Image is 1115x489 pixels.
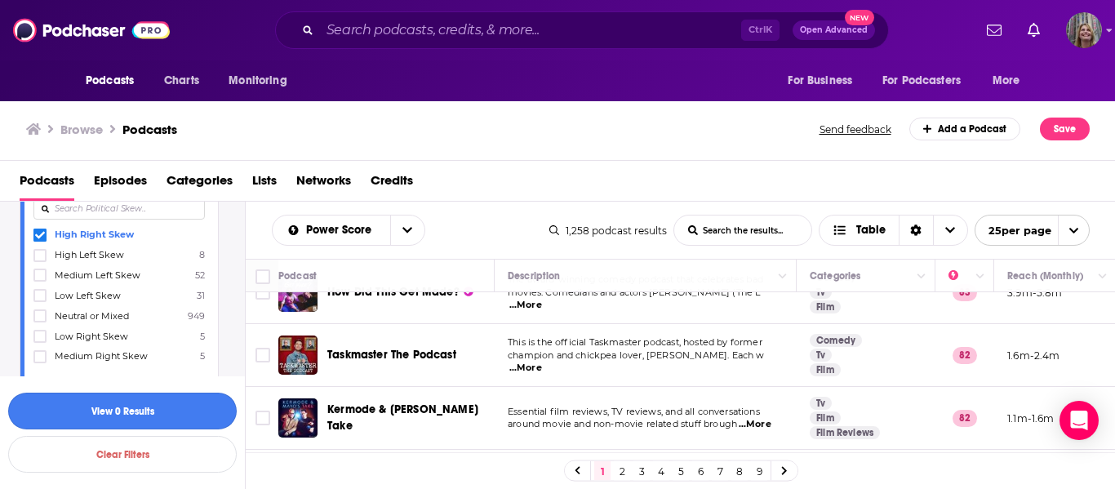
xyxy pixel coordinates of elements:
[1066,12,1102,48] img: User Profile
[594,461,611,481] a: 1
[327,402,478,433] span: Kermode & [PERSON_NAME] Take
[296,167,351,201] a: Networks
[273,224,390,236] button: open menu
[8,436,237,473] button: Clear Filters
[508,406,760,417] span: Essential film reviews, TV reviews, and all conversations
[993,69,1020,92] span: More
[953,347,977,363] p: 82
[390,216,424,245] button: open menu
[773,267,793,287] button: Column Actions
[948,266,971,286] div: Power Score
[981,65,1041,96] button: open menu
[1040,118,1090,140] button: Save
[327,348,456,362] span: Taskmaster The Podcast
[692,461,709,481] a: 6
[217,65,308,96] button: open menu
[1007,349,1060,362] p: 1.6m-2.4m
[278,266,317,286] div: Podcast
[275,11,889,49] div: Search podcasts, credits, & more...
[788,69,852,92] span: For Business
[810,363,841,376] a: Film
[508,336,762,348] span: This is the official Taskmaster podcast, hosted by former
[1007,411,1055,425] p: 1.1m-1.6m
[200,331,205,342] span: 5
[255,411,270,425] span: Toggle select row
[197,290,205,301] span: 31
[1059,401,1099,440] div: Open Intercom Messenger
[278,398,318,438] img: Kermode & Mayo’s Take
[819,215,968,246] button: Choose View
[508,287,760,298] span: movies. Comedians and actors [PERSON_NAME] (The L
[327,284,473,300] a: How Did This Get Made?
[86,69,134,92] span: Podcasts
[971,267,990,287] button: Column Actions
[810,266,860,286] div: Categories
[320,17,741,43] input: Search podcasts, credits, & more...
[74,65,155,96] button: open menu
[272,215,425,246] h2: Choose List sort
[810,300,841,313] a: Film
[549,224,667,237] div: 1,258 podcast results
[371,167,413,201] a: Credits
[188,310,205,322] span: 949
[255,285,270,300] span: Toggle select row
[55,290,121,301] span: Low Left Skew
[94,167,147,201] span: Episodes
[953,410,977,426] p: 82
[793,20,875,40] button: Open AdvancedNew
[306,224,377,236] span: Power Score
[953,284,977,300] p: 83
[810,349,832,362] a: Tv
[741,20,780,41] span: Ctrl K
[60,122,103,137] h3: Browse
[508,349,765,361] span: champion and chickpea lover, [PERSON_NAME]. Each w
[13,15,170,46] img: Podchaser - Follow, Share and Rate Podcasts
[33,198,205,220] input: Search Political Skew...
[975,215,1090,246] button: open menu
[122,122,177,137] a: Podcasts
[195,269,205,281] span: 52
[278,336,318,375] img: Taskmaster The Podcast
[1066,12,1102,48] span: Logged in as CGorges
[856,224,886,236] span: Table
[55,331,128,342] span: Low Right Skew
[252,167,277,201] span: Lists
[614,461,630,481] a: 2
[815,122,896,136] button: Send feedback
[882,69,961,92] span: For Podcasters
[912,267,931,287] button: Column Actions
[653,461,669,481] a: 4
[739,418,771,431] span: ...More
[810,397,832,410] a: Tv
[55,310,129,322] span: Neutral or Mixed
[1007,266,1083,286] div: Reach (Monthly)
[199,249,205,260] span: 8
[673,461,689,481] a: 5
[327,347,456,363] a: Taskmaster The Podcast
[508,418,737,429] span: around movie and non-movie related stuff brough
[229,69,287,92] span: Monitoring
[776,65,873,96] button: open menu
[810,286,832,299] a: Tv
[167,167,233,201] a: Categories
[509,362,542,375] span: ...More
[278,273,318,312] a: How Did This Get Made?
[20,167,74,201] a: Podcasts
[200,350,205,362] span: 5
[975,218,1051,243] span: 25 per page
[1007,286,1063,300] p: 3.9m-5.8m
[899,216,933,245] div: Sort Direction
[1093,267,1113,287] button: Column Actions
[751,461,767,481] a: 9
[845,10,874,25] span: New
[164,69,199,92] span: Charts
[712,461,728,481] a: 7
[55,249,124,260] span: High Left Skew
